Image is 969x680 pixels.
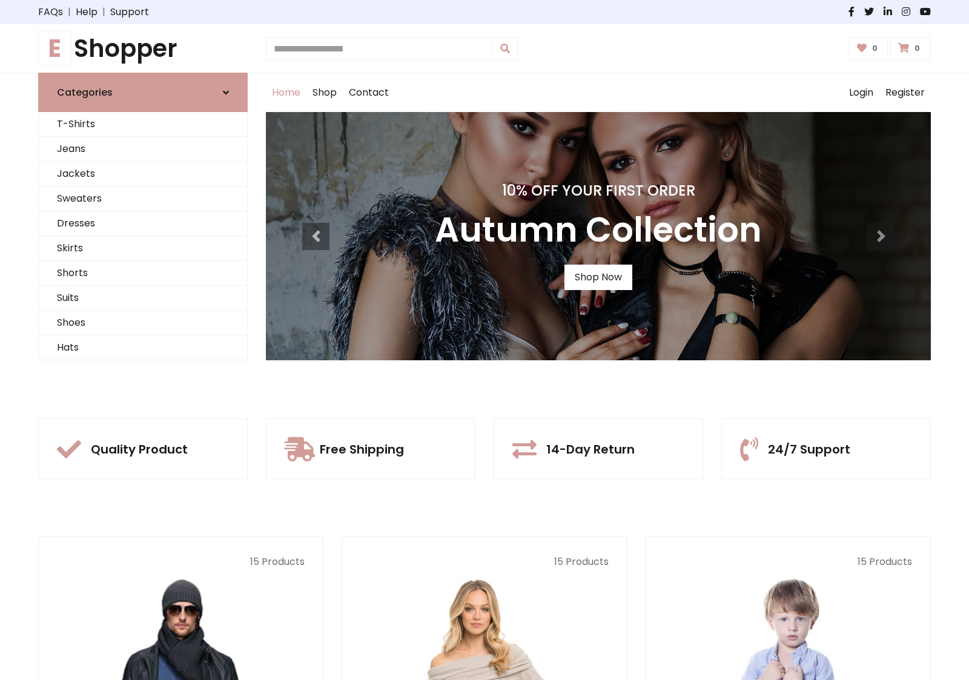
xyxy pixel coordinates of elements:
a: EShopper [38,34,248,63]
a: Shop Now [564,265,632,290]
h1: Shopper [38,34,248,63]
h5: Free Shipping [320,442,404,457]
a: Sweaters [39,187,247,211]
a: Hats [39,335,247,360]
a: Help [76,5,98,19]
a: Shop [306,73,343,112]
a: Home [266,73,306,112]
a: FAQs [38,5,63,19]
a: Register [879,73,931,112]
p: 15 Products [664,555,912,569]
h3: Autumn Collection [435,210,762,250]
a: Categories [38,73,248,112]
p: 15 Products [57,555,305,569]
span: | [98,5,110,19]
a: Support [110,5,149,19]
a: Login [843,73,879,112]
span: 0 [911,43,923,54]
span: | [63,5,76,19]
h5: Quality Product [91,442,188,457]
a: T-Shirts [39,112,247,137]
a: 0 [849,37,888,60]
a: Shorts [39,261,247,286]
a: Shoes [39,311,247,335]
p: 15 Products [360,555,608,569]
h6: Categories [57,87,113,98]
a: Jackets [39,162,247,187]
a: Contact [343,73,395,112]
span: 0 [869,43,881,54]
h4: 10% Off Your First Order [435,182,762,200]
a: Skirts [39,236,247,261]
a: Suits [39,286,247,311]
a: Jeans [39,137,247,162]
h5: 14-Day Return [546,442,635,457]
a: Dresses [39,211,247,236]
h5: 24/7 Support [768,442,850,457]
a: 0 [890,37,931,60]
span: E [38,31,71,66]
